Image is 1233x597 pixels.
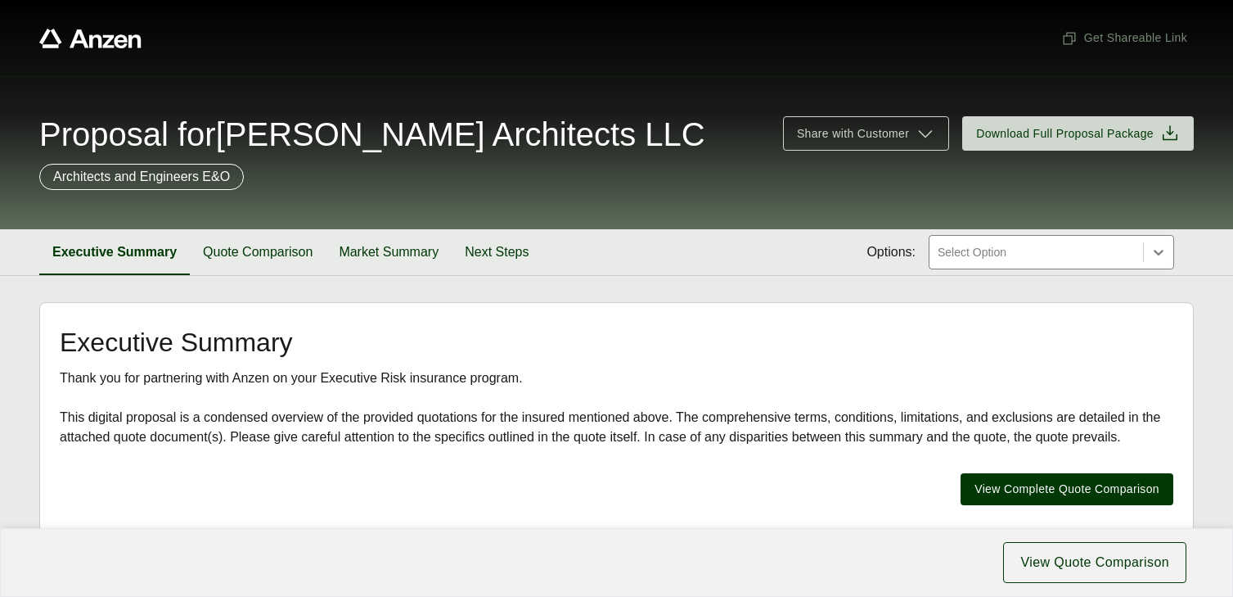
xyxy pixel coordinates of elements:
button: Market Summary [326,229,452,275]
button: View Complete Quote Comparison [961,473,1173,505]
button: Executive Summary [39,229,190,275]
div: Thank you for partnering with Anzen on your Executive Risk insurance program. This digital propos... [60,369,1173,447]
span: Share with Customer [797,125,909,142]
p: Architects and Engineers E&O [53,167,230,187]
button: Get Shareable Link [1055,23,1194,53]
h2: Executive Summary [60,329,1173,355]
span: Download Full Proposal Package [976,125,1154,142]
button: Share with Customer [783,116,949,151]
a: Anzen website [39,29,142,48]
button: Quote Comparison [190,229,326,275]
button: Next Steps [452,229,542,275]
span: View Complete Quote Comparison [974,481,1159,498]
button: View Quote Comparison [1003,542,1186,583]
span: Proposal for [PERSON_NAME] Architects LLC [39,118,705,151]
button: Download Full Proposal Package [962,116,1194,151]
span: View Quote Comparison [1020,553,1169,572]
span: Options: [866,242,916,262]
span: Get Shareable Link [1061,29,1187,47]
